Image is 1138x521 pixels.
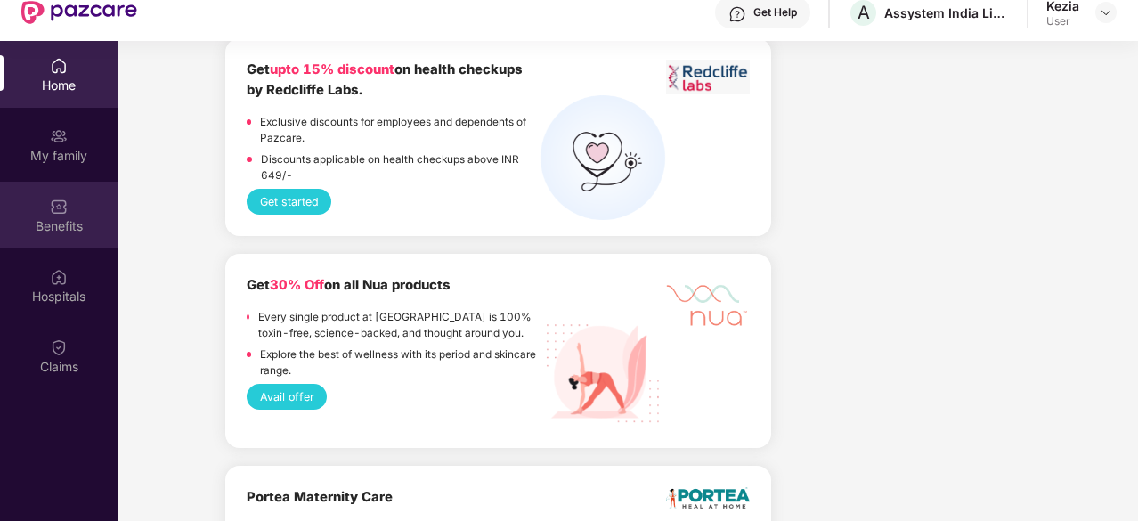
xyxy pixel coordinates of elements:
p: Explore the best of wellness with its period and skincare range. [260,346,540,379]
p: Exclusive discounts for employees and dependents of Pazcare. [260,114,540,147]
img: svg+xml;base64,PHN2ZyBpZD0iRHJvcGRvd24tMzJ4MzIiIHhtbG5zPSJodHRwOi8vd3d3LnczLm9yZy8yMDAwL3N2ZyIgd2... [1099,5,1113,20]
div: Get Help [753,5,797,20]
span: 30% Off [270,277,324,293]
img: Nua%20Products.png [541,311,665,436]
img: svg+xml;base64,PHN2ZyBpZD0iQmVuZWZpdHMiIHhtbG5zPSJodHRwOi8vd3d3LnczLm9yZy8yMDAwL3N2ZyIgd2lkdGg9Ij... [50,198,68,216]
b: Get on health checkups by Redcliffe Labs. [247,61,523,98]
p: Discounts applicable on health checkups above INR 649/- [261,151,541,184]
img: Screenshot%202023-06-01%20at%2011.51.45%20AM.png [666,60,750,94]
img: svg+xml;base64,PHN2ZyBpZD0iSGVscC0zMngzMiIgeG1sbnM9Imh0dHA6Ly93d3cudzMub3JnLzIwMDAvc3ZnIiB3aWR0aD... [728,5,746,23]
img: New Pazcare Logo [21,1,137,24]
div: User [1046,14,1079,28]
img: health%20check%20(1).png [541,95,665,220]
span: A [858,2,870,23]
img: svg+xml;base64,PHN2ZyB3aWR0aD0iMjAiIGhlaWdodD0iMjAiIHZpZXdCb3g9IjAgMCAyMCAyMCIgZmlsbD0ibm9uZSIgeG... [50,127,68,145]
img: svg+xml;base64,PHN2ZyBpZD0iSG9zcGl0YWxzIiB4bWxucz0iaHR0cDovL3d3dy53My5vcmcvMjAwMC9zdmciIHdpZHRoPS... [50,268,68,286]
button: Get started [247,189,331,215]
div: Assystem India Limited [884,4,1009,21]
p: Every single product at [GEOGRAPHIC_DATA] is 100% toxin-free, science-backed, and thought around ... [258,309,541,342]
img: logo.png [666,487,750,509]
button: Avail offer [247,384,327,410]
b: Get on all Nua products [247,277,451,293]
img: svg+xml;base64,PHN2ZyBpZD0iSG9tZSIgeG1sbnM9Imh0dHA6Ly93d3cudzMub3JnLzIwMDAvc3ZnIiB3aWR0aD0iMjAiIG... [50,57,68,75]
img: Mask%20Group%20527.png [666,275,750,330]
span: upto 15% discount [270,61,394,77]
img: svg+xml;base64,PHN2ZyBpZD0iQ2xhaW0iIHhtbG5zPSJodHRwOi8vd3d3LnczLm9yZy8yMDAwL3N2ZyIgd2lkdGg9IjIwIi... [50,338,68,356]
b: Portea Maternity Care [247,489,393,505]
